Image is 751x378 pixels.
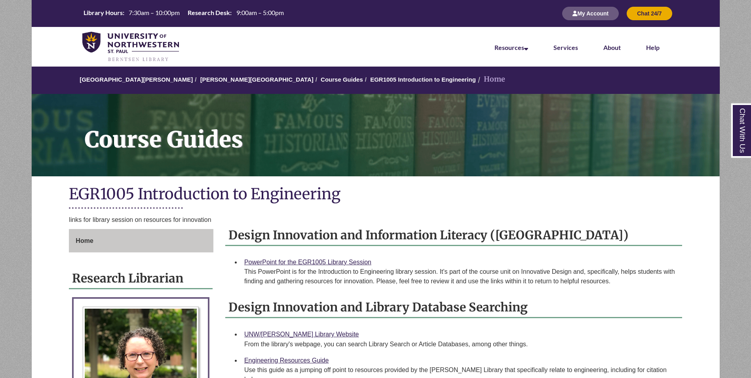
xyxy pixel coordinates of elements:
[69,268,213,289] h2: Research Librarian
[244,267,676,286] div: This PowerPoint is for the Introduction to Engineering library session. It's part of the course u...
[129,9,180,16] span: 7:30am – 10:00pm
[244,259,371,265] a: PowerPoint for the EGR1005 Library Session
[627,7,672,20] button: Chat 24/7
[69,229,213,253] div: Guide Page Menu
[244,357,329,364] a: Engineering Resources Guide
[80,8,125,17] th: Library Hours:
[69,229,213,253] a: Home
[76,237,93,244] span: Home
[646,44,660,51] a: Help
[236,9,284,16] span: 9:00am – 5:00pm
[627,10,672,17] a: Chat 24/7
[80,8,287,19] a: Hours Today
[80,76,193,83] a: [GEOGRAPHIC_DATA][PERSON_NAME]
[244,331,359,338] a: UNW/[PERSON_NAME] Library Website
[184,8,233,17] th: Research Desk:
[69,184,682,205] h1: EGR1005 Introduction to Engineering
[553,44,578,51] a: Services
[82,32,179,63] img: UNWSP Library Logo
[562,7,619,20] button: My Account
[200,76,314,83] a: [PERSON_NAME][GEOGRAPHIC_DATA]
[370,76,476,83] a: EGR1005 Introduction to Engineering
[603,44,621,51] a: About
[244,340,676,349] div: From the library's webpage, you can search Library Search or Article Databases, among other things.
[76,94,720,166] h1: Course Guides
[494,44,528,51] a: Resources
[225,297,682,318] h2: Design Innovation and Library Database Searching
[69,216,211,223] span: links for library session on resources for innovation
[562,10,619,17] a: My Account
[225,225,682,246] h2: Design Innovation and Information Literacy ([GEOGRAPHIC_DATA])
[476,74,505,85] li: Home
[80,8,287,18] table: Hours Today
[32,94,720,176] a: Course Guides
[321,76,363,83] a: Course Guides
